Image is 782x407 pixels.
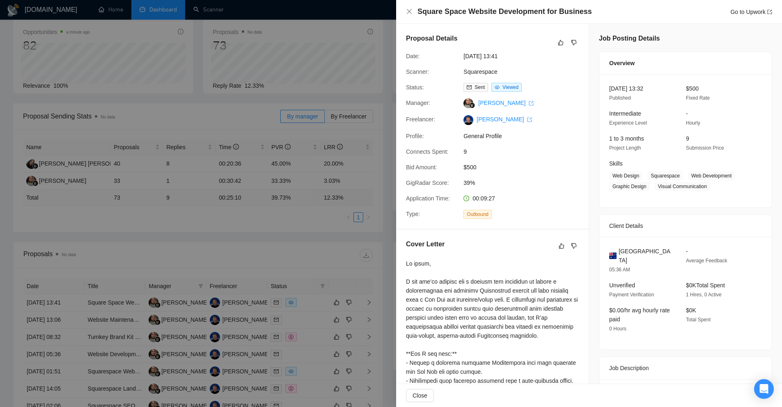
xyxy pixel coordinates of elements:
span: $500 [463,163,587,172]
span: Outbound [463,210,492,219]
span: Viewed [502,84,518,90]
span: [GEOGRAPHIC_DATA] [619,247,673,265]
img: c199Q6FLHX8-CLdW0AAsX76yZLDysXVDtD5AWLah-XbOCv6oykersJuIuI-lW2YJVm [463,115,473,125]
span: 1 to 3 months [609,135,644,142]
span: Project Length [609,145,641,151]
span: Scanner: [406,68,429,75]
span: dislike [571,39,577,46]
span: Date: [406,53,420,59]
span: Experience Level [609,120,647,126]
span: $0K Total Spent [686,282,725,289]
a: Squarespace [463,68,498,75]
span: GigRadar Score: [406,180,449,186]
a: Go to Upworkexport [730,9,772,15]
span: 9 [463,147,587,156]
span: Intermediate [609,110,641,117]
span: - [686,248,688,255]
span: Overview [609,59,635,68]
span: Profile: [406,133,424,139]
span: Submission Price [686,145,724,151]
span: mail [467,85,472,90]
img: gigradar-bm.png [469,102,475,108]
span: Web Design [609,171,642,180]
span: Visual Communication [655,182,710,191]
div: Open Intercom Messenger [754,379,774,399]
button: dislike [569,38,579,48]
button: like [557,241,566,251]
span: Freelancer: [406,116,435,123]
button: Close [406,389,434,402]
span: - [686,110,688,117]
span: export [529,101,534,106]
span: eye [495,85,500,90]
span: Manager: [406,100,430,106]
span: Published [609,95,631,101]
button: Close [406,8,413,15]
span: clock-circle [463,196,469,201]
span: Web Development [688,171,735,180]
h5: Job Posting Details [599,34,660,43]
span: Status: [406,84,424,91]
span: Fixed Rate [686,95,710,101]
span: Application Time: [406,195,450,202]
span: like [559,243,564,249]
h5: Proposal Details [406,34,457,43]
span: $500 [686,85,699,92]
span: Total Spent [686,317,711,323]
span: [DATE] 13:32 [609,85,643,92]
span: 00:09:27 [472,195,495,202]
span: Sent [475,84,485,90]
span: Unverified [609,282,635,289]
span: [DATE] 13:41 [463,52,587,61]
span: 0 Hours [609,326,626,332]
span: Connects Spent: [406,148,449,155]
span: dislike [571,243,577,249]
span: Payment Verification [609,292,654,298]
span: Average Feedback [686,258,727,264]
span: export [527,117,532,122]
span: like [558,39,564,46]
button: dislike [569,241,579,251]
span: $0.00/hr avg hourly rate paid [609,307,670,323]
span: export [767,9,772,14]
div: Job Description [609,357,762,379]
span: Skills [609,160,623,167]
span: Bid Amount: [406,164,437,171]
a: [PERSON_NAME] export [478,100,534,106]
span: close [406,8,413,15]
span: 1 Hires, 0 Active [686,292,722,298]
span: 9 [686,135,689,142]
span: Close [413,391,427,400]
h5: Cover Letter [406,239,445,249]
img: 🇦🇺 [609,251,617,260]
span: Type: [406,211,420,217]
div: Client Details [609,215,762,237]
span: 39% [463,178,587,187]
span: General Profile [463,132,587,141]
span: $0K [686,307,696,314]
h4: Square Space Website Development for Business [417,7,592,17]
span: Graphic Design [609,182,650,191]
span: Squarespace [647,171,683,180]
a: [PERSON_NAME] export [477,116,532,123]
span: 05:36 AM [609,267,630,273]
button: like [556,38,566,48]
span: Hourly [686,120,700,126]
